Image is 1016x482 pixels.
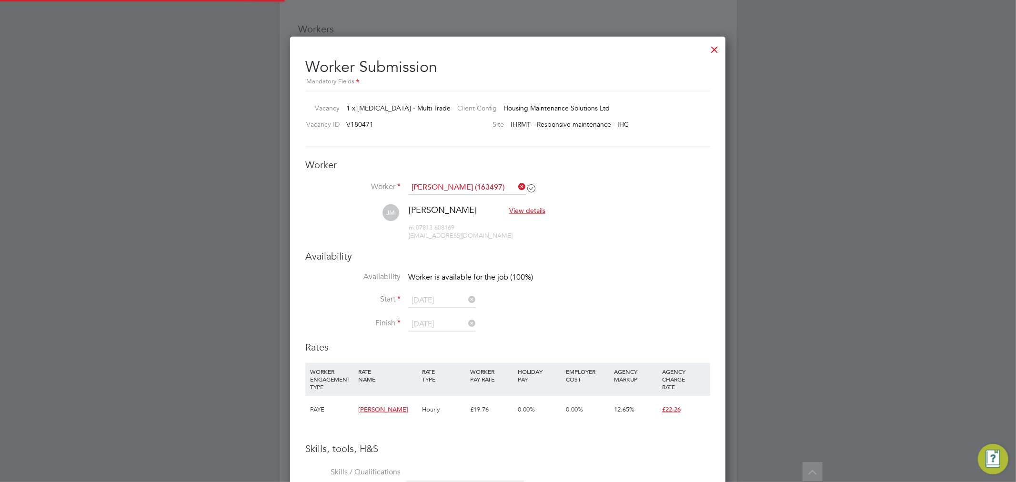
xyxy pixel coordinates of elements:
div: AGENCY MARKUP [612,363,660,388]
span: £22.26 [662,405,681,413]
span: Worker is available for the job (100%) [408,272,533,282]
div: Mandatory Fields [305,77,710,87]
label: Availability [305,272,401,282]
span: 0.00% [518,405,535,413]
div: EMPLOYER COST [563,363,612,388]
div: HOLIDAY PAY [516,363,564,388]
h3: Worker [305,159,710,171]
div: WORKER PAY RATE [468,363,516,388]
div: RATE NAME [356,363,420,388]
label: Vacancy [302,104,340,112]
span: [PERSON_NAME] [409,204,477,215]
div: WORKER ENGAGEMENT TYPE [308,363,356,395]
span: JM [382,204,399,221]
span: IHRMT - Responsive maintenance - IHC [511,120,629,129]
span: View details [509,206,545,215]
input: Select one [408,293,476,308]
div: Hourly [420,396,468,423]
span: 1 x [MEDICAL_DATA] - Multi Trade Operative [346,104,483,112]
span: [PERSON_NAME] [358,405,409,413]
div: RATE TYPE [420,363,468,388]
button: Engage Resource Center [978,444,1008,474]
div: PAYE [308,396,356,423]
span: [EMAIL_ADDRESS][DOMAIN_NAME] [409,231,513,240]
label: Skills / Qualifications [305,467,401,477]
span: m: [409,223,416,231]
div: £19.76 [468,396,516,423]
h3: Skills, tools, H&S [305,442,710,455]
label: Start [305,294,401,304]
span: Housing Maintenance Solutions Ltd [504,104,610,112]
label: Site [450,120,504,129]
div: AGENCY CHARGE RATE [660,363,708,395]
input: Select one [408,317,476,331]
h3: Availability [305,250,710,262]
span: 12.65% [614,405,634,413]
label: Client Config [450,104,497,112]
span: V180471 [346,120,373,129]
label: Worker [305,182,401,192]
span: 0.00% [566,405,583,413]
label: Vacancy ID [302,120,340,129]
h3: Rates [305,341,710,353]
span: 07813 608169 [409,223,454,231]
label: Finish [305,318,401,328]
h2: Worker Submission [305,50,710,88]
input: Search for... [408,181,526,195]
